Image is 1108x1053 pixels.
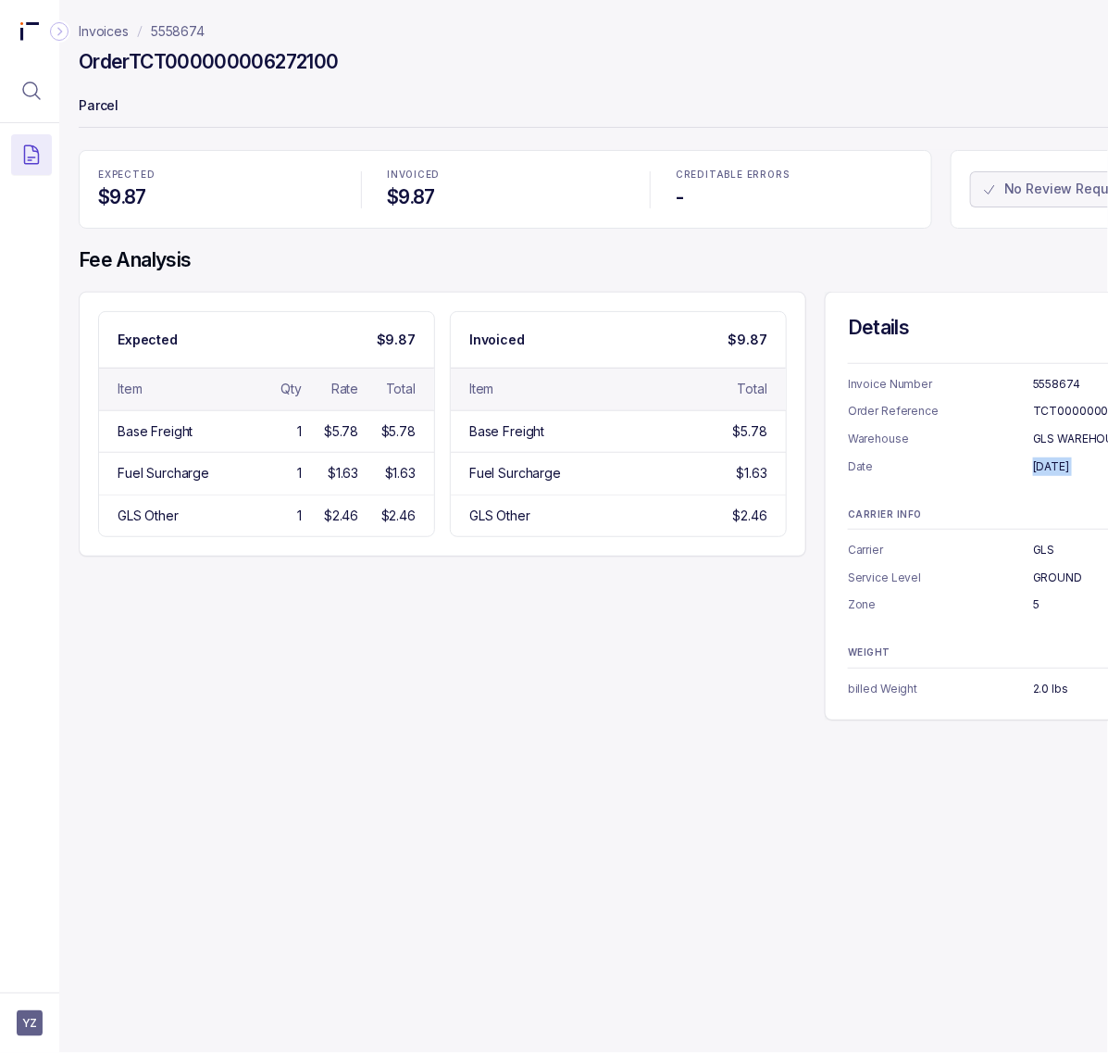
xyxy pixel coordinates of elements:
div: Total [386,380,416,398]
div: $1.63 [385,464,416,483]
div: Item [118,380,142,398]
div: GLS Other [469,507,530,525]
div: Fuel Surcharge [469,464,561,483]
p: Invoice Number [848,375,1033,394]
div: GLS Other [118,507,179,525]
div: $2.46 [381,507,416,525]
nav: breadcrumb [79,22,205,41]
div: $2.46 [733,507,767,525]
div: $1.63 [737,464,767,483]
p: billed Weight [848,680,1033,698]
p: Zone [848,595,1033,614]
a: 5558674 [151,22,205,41]
div: $5.78 [733,422,767,441]
div: Qty [280,380,302,398]
div: Base Freight [118,422,193,441]
h4: $9.87 [387,184,624,210]
p: Service Level [848,569,1033,587]
div: $5.78 [381,422,416,441]
p: Warehouse [848,430,1033,448]
div: Rate [331,380,358,398]
div: Fuel Surcharge [118,464,209,483]
div: $5.78 [324,422,358,441]
button: Menu Icon Button DocumentTextIcon [11,134,52,175]
div: Base Freight [469,422,544,441]
div: 1 [297,464,302,483]
p: $9.87 [377,331,416,349]
a: Invoices [79,22,129,41]
div: Collapse Icon [48,20,70,43]
div: Total [738,380,767,398]
p: INVOICED [387,169,624,181]
p: CREDITABLE ERRORS [676,169,913,181]
div: Item [469,380,493,398]
p: $9.87 [728,331,767,349]
p: Order Reference [848,402,1033,420]
div: 1 [297,422,302,441]
p: Date [848,458,1033,476]
h4: $9.87 [98,184,335,210]
p: EXPECTED [98,169,335,181]
h4: Order TCT000000006272100 [79,49,339,75]
div: $2.46 [324,507,358,525]
div: 1 [297,507,302,525]
p: Carrier [848,541,1033,559]
div: $1.63 [328,464,358,483]
p: Expected [118,331,178,349]
p: Invoiced [469,331,525,349]
h4: - [676,184,913,210]
button: Menu Icon Button MagnifyingGlassIcon [11,70,52,111]
button: User initials [17,1010,43,1036]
